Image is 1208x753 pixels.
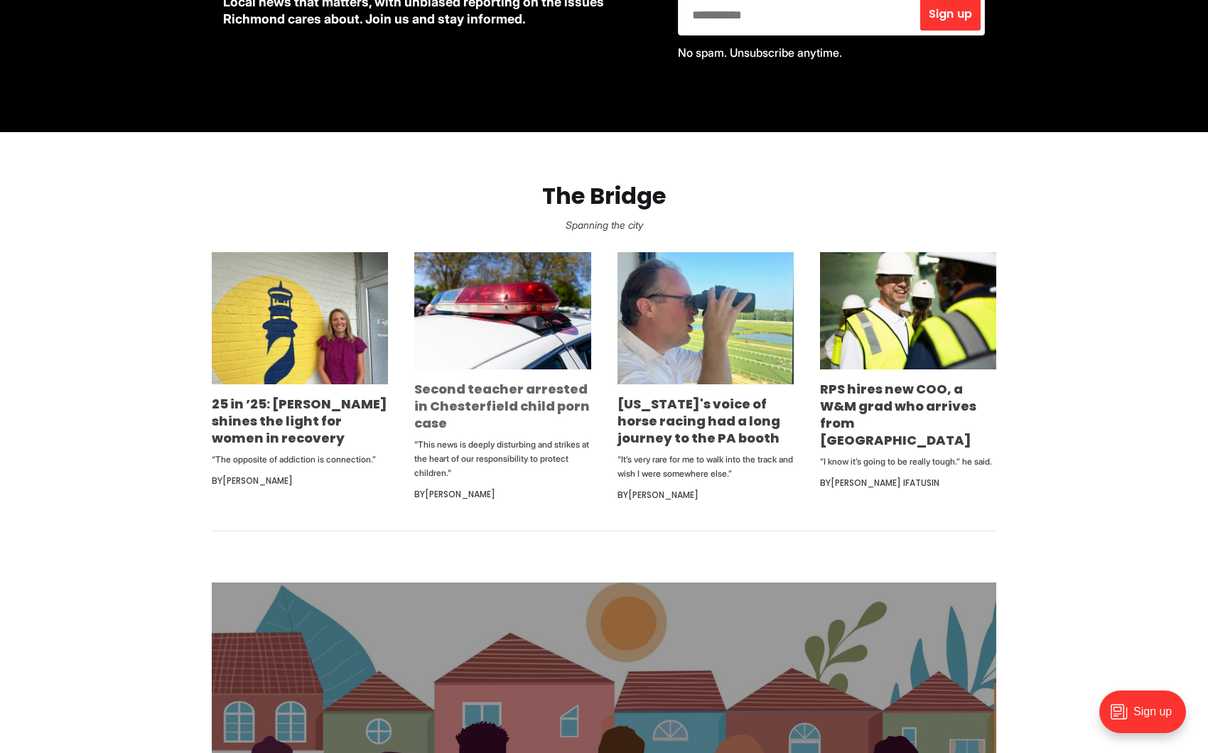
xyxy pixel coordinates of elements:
[678,45,842,60] span: No spam. Unsubscribe anytime.
[414,380,590,432] a: Second teacher arrested in Chesterfield child porn case
[212,395,387,447] a: 25 in ’25: [PERSON_NAME] shines the light for women in recovery
[831,477,939,489] a: [PERSON_NAME] Ifatusin
[425,488,495,500] a: [PERSON_NAME]
[23,215,1185,235] p: Spanning the city
[820,380,976,449] a: RPS hires new COO, a W&M grad who arrives from [GEOGRAPHIC_DATA]
[628,489,699,501] a: [PERSON_NAME]
[222,475,293,487] a: [PERSON_NAME]
[929,9,972,20] span: Sign up
[618,252,794,384] img: Virginia's voice of horse racing had a long journey to the PA booth
[414,438,590,480] p: "This news is deeply disturbing and strikes at the heart of our responsibility to protect children."
[618,395,780,447] a: [US_STATE]'s voice of horse racing had a long journey to the PA booth
[820,252,996,370] img: RPS hires new COO, a W&M grad who arrives from Indianapolis
[618,487,794,504] div: By
[212,252,388,384] img: 25 in ’25: Emily DuBose shines the light for women in recovery
[618,453,794,481] p: “It’s very rare for me to walk into the track and wish I were somewhere else.”
[820,475,996,492] div: By
[820,455,996,469] p: “I know it’s going to be really tough.” he said.
[212,472,388,489] div: By
[212,453,388,467] p: “The opposite of addiction is connection.”
[414,486,590,503] div: By
[414,252,590,369] img: Second teacher arrested in Chesterfield child porn case
[23,183,1185,210] h2: The Bridge
[1087,683,1208,753] iframe: portal-trigger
